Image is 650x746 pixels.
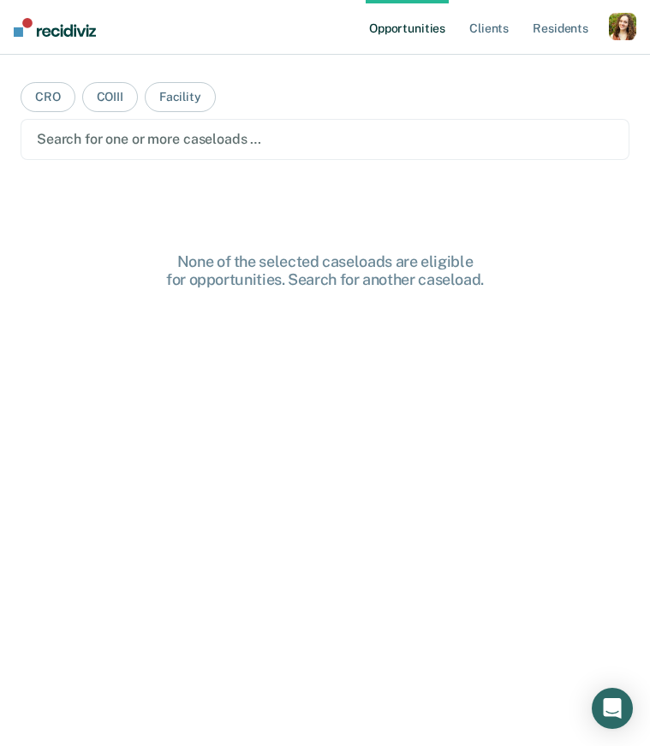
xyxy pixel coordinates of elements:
[145,82,216,112] button: Facility
[82,82,138,112] button: COIII
[21,82,75,112] button: CRO
[51,252,599,289] div: None of the selected caseloads are eligible for opportunities. Search for another caseload.
[592,688,633,729] div: Open Intercom Messenger
[14,18,96,37] img: Recidiviz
